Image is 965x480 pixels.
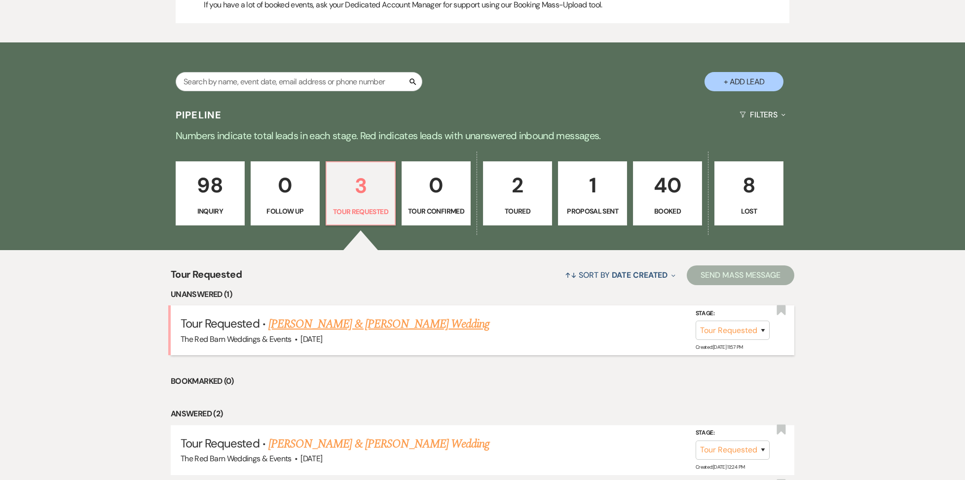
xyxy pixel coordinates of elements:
p: Tour Confirmed [408,206,464,217]
button: + Add Lead [705,72,783,91]
span: [DATE] [300,334,322,344]
a: 1Proposal Sent [558,161,627,225]
span: The Red Barn Weddings & Events [181,334,292,344]
a: 8Lost [714,161,783,225]
button: Filters [736,102,789,128]
p: 8 [721,169,777,202]
p: 3 [333,169,389,202]
p: Inquiry [182,206,238,217]
span: [DATE] [300,453,322,464]
a: 98Inquiry [176,161,245,225]
p: 2 [489,169,546,202]
a: 0Follow Up [251,161,320,225]
a: [PERSON_NAME] & [PERSON_NAME] Wedding [268,315,489,333]
a: 3Tour Requested [326,161,396,225]
p: Booked [639,206,696,217]
p: Proposal Sent [564,206,621,217]
span: Tour Requested [171,267,242,288]
label: Stage: [696,308,770,319]
a: 0Tour Confirmed [402,161,471,225]
button: Send Mass Message [687,265,794,285]
a: 40Booked [633,161,702,225]
label: Stage: [696,428,770,439]
p: Toured [489,206,546,217]
li: Bookmarked (0) [171,375,794,388]
input: Search by name, event date, email address or phone number [176,72,422,91]
p: 0 [257,169,313,202]
h3: Pipeline [176,108,222,122]
button: Sort By Date Created [561,262,679,288]
span: Date Created [612,270,668,280]
p: Lost [721,206,777,217]
span: ↑↓ [565,270,577,280]
a: [PERSON_NAME] & [PERSON_NAME] Wedding [268,435,489,453]
p: Follow Up [257,206,313,217]
span: Created: [DATE] 12:24 PM [696,464,744,470]
p: Tour Requested [333,206,389,217]
p: 0 [408,169,464,202]
p: 1 [564,169,621,202]
li: Unanswered (1) [171,288,794,301]
li: Answered (2) [171,407,794,420]
span: The Red Barn Weddings & Events [181,453,292,464]
a: 2Toured [483,161,552,225]
p: Numbers indicate total leads in each stage. Red indicates leads with unanswered inbound messages. [127,128,838,144]
p: 40 [639,169,696,202]
p: 98 [182,169,238,202]
span: Created: [DATE] 11:57 PM [696,344,742,350]
span: Tour Requested [181,316,260,331]
span: Tour Requested [181,436,260,451]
